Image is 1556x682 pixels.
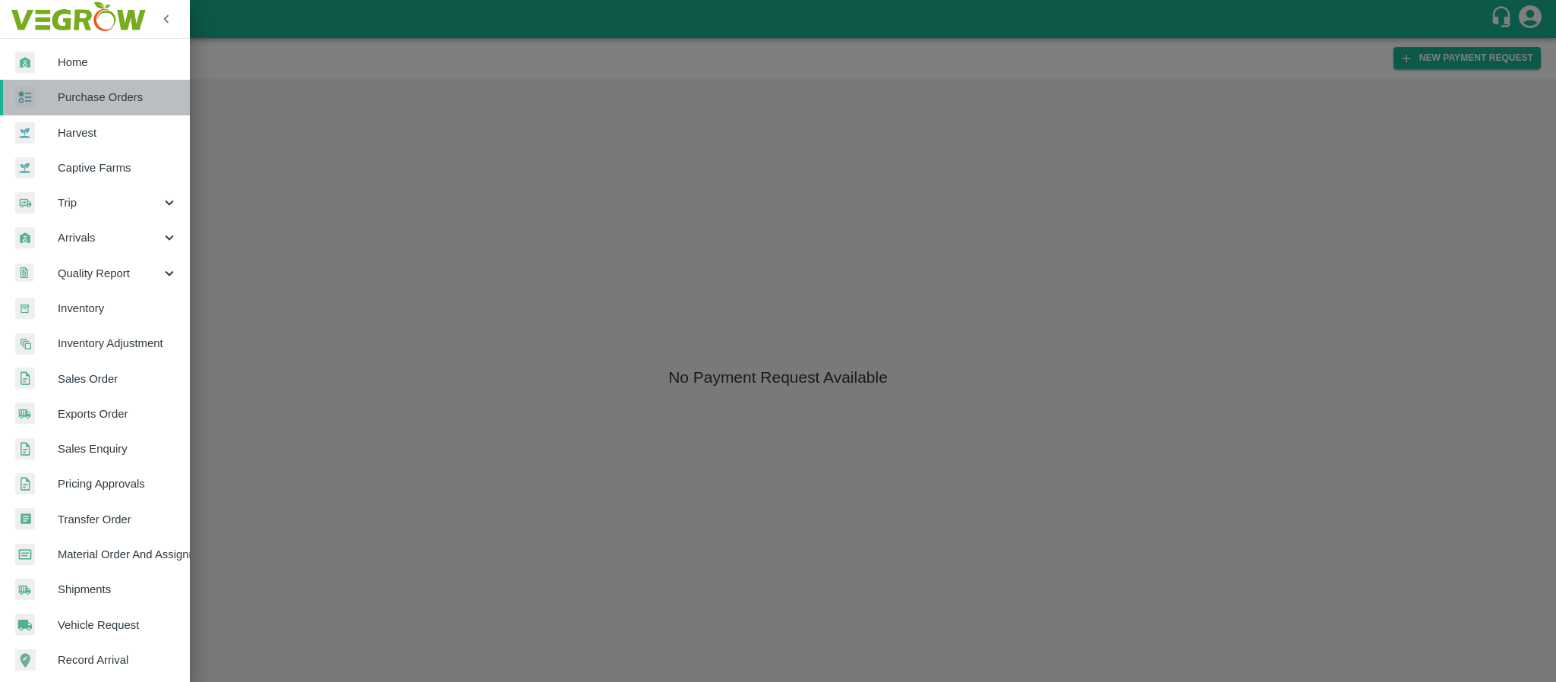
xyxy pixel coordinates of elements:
span: Trip [58,194,161,211]
span: Arrivals [58,229,161,246]
img: harvest [15,122,35,144]
img: whInventory [15,298,35,320]
span: Quality Report [58,265,161,282]
span: Home [58,54,178,71]
span: Material Order And Assignment [58,546,178,563]
span: Exports Order [58,406,178,422]
img: whTransfer [15,508,35,530]
img: centralMaterial [15,544,35,566]
img: recordArrival [15,649,36,671]
img: inventory [15,333,35,355]
img: shipments [15,403,35,425]
img: reciept [15,87,35,109]
img: delivery [15,192,35,214]
span: Inventory Adjustment [58,335,178,352]
span: Pricing Approvals [58,475,178,492]
img: whArrival [15,52,35,74]
span: Record Arrival [58,652,178,668]
img: shipments [15,579,35,601]
span: Shipments [58,581,178,598]
img: vehicle [15,614,35,636]
img: qualityReport [15,264,33,283]
img: harvest [15,156,35,179]
span: Captive Farms [58,159,178,176]
span: Transfer Order [58,511,178,528]
span: Sales Order [58,371,178,387]
span: Sales Enquiry [58,440,178,457]
span: Vehicle Request [58,617,178,633]
span: Harvest [58,125,178,141]
img: whArrival [15,227,35,249]
span: Inventory [58,300,178,317]
img: sales [15,473,35,495]
span: Purchase Orders [58,89,178,106]
img: sales [15,438,35,460]
img: sales [15,368,35,390]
